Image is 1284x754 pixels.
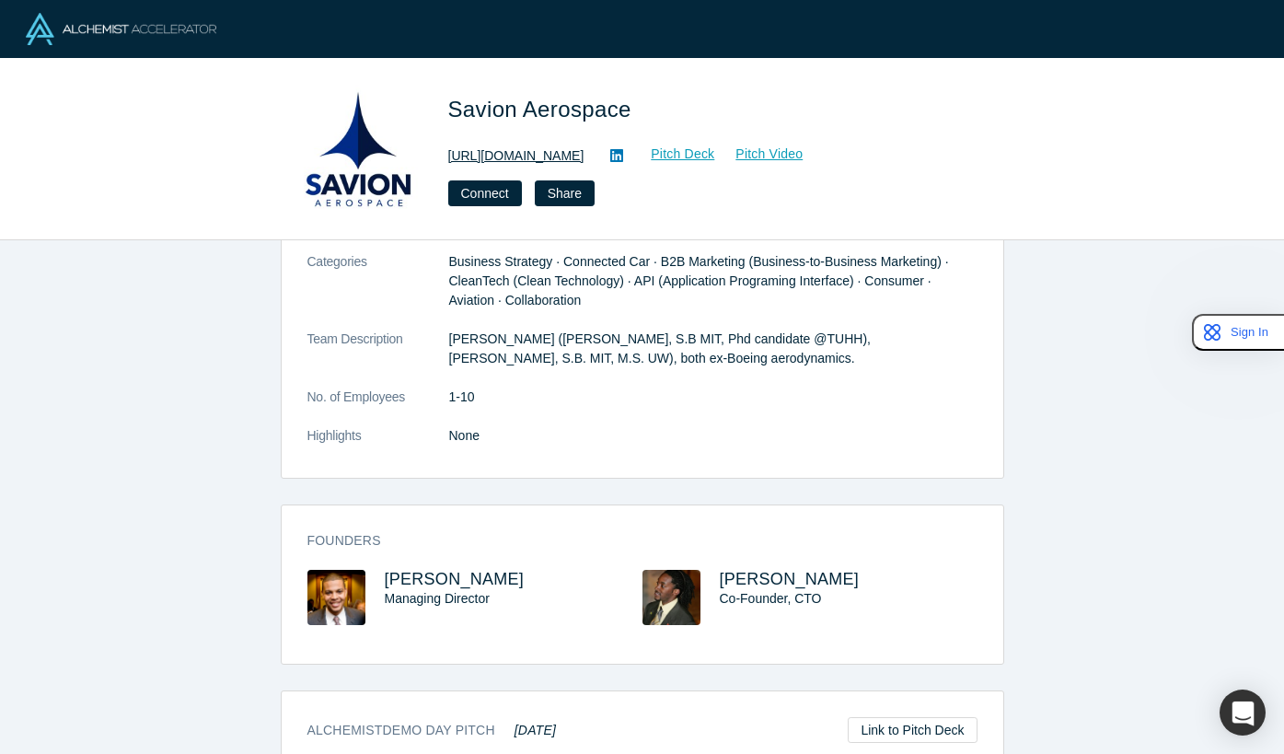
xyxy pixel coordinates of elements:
[26,13,216,45] img: Alchemist Logo
[307,388,449,426] dt: No. of Employees
[449,330,977,368] p: [PERSON_NAME] ([PERSON_NAME], S.B MIT, Phd candidate @TUHH), [PERSON_NAME], S.B. MIT, M.S. UW), b...
[307,330,449,388] dt: Team Description
[848,717,977,743] a: Link to Pitch Deck
[449,254,949,307] span: Business Strategy · Connected Car · B2B Marketing (Business-to-Business Marketing) · CleanTech (C...
[515,723,556,737] em: [DATE]
[294,85,422,214] img: Savion Aerospace's Logo
[630,144,715,165] a: Pitch Deck
[307,252,449,330] dt: Categories
[720,591,822,606] span: Co-Founder, CTO
[449,388,977,407] dd: 1-10
[307,426,449,465] dt: Highlights
[642,570,700,625] img: Adrian Townsend's Profile Image
[385,591,490,606] span: Managing Director
[448,146,584,166] a: [URL][DOMAIN_NAME]
[535,180,595,206] button: Share
[307,531,952,551] h3: Founders
[307,721,557,740] h3: Alchemist Demo Day Pitch
[448,97,638,122] span: Savion Aerospace
[449,426,977,446] p: None
[715,144,804,165] a: Pitch Video
[720,570,860,588] a: [PERSON_NAME]
[448,180,522,206] button: Connect
[385,570,525,588] a: [PERSON_NAME]
[307,570,365,625] img: Jonathan Gibbs's Profile Image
